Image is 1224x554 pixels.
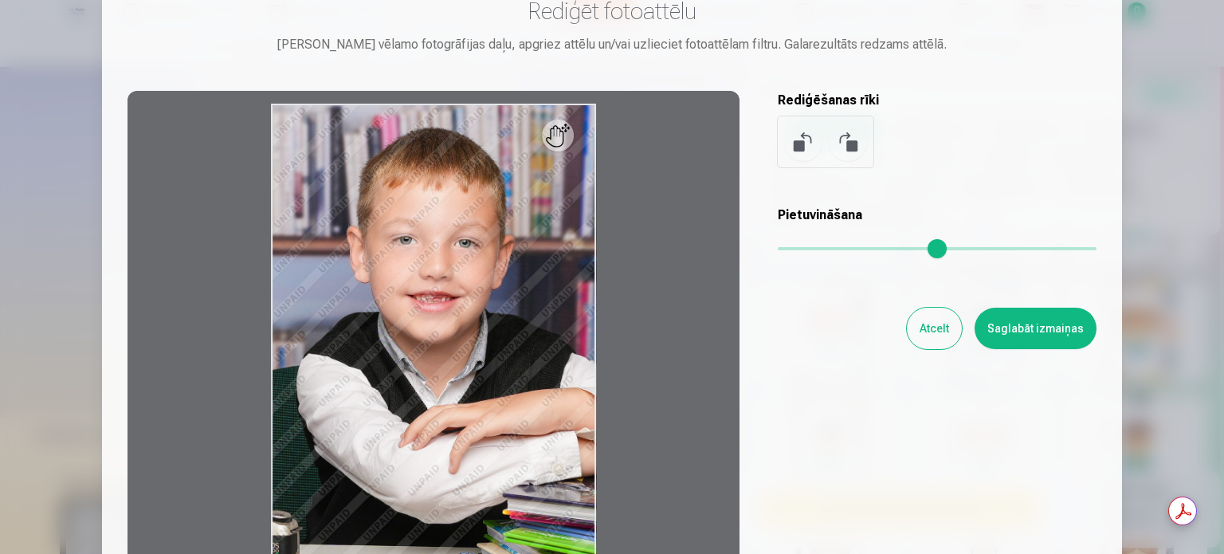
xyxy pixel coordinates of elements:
button: Saglabāt izmaiņas [975,308,1096,349]
h5: Pietuvināšana [778,206,1096,225]
h5: Rediģēšanas rīki [778,91,1096,110]
div: [PERSON_NAME] vēlamo fotogrāfijas daļu, apgriez attēlu un/vai uzlieciet fotoattēlam filtru. Galar... [127,35,1096,54]
button: Atcelt [907,308,962,349]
